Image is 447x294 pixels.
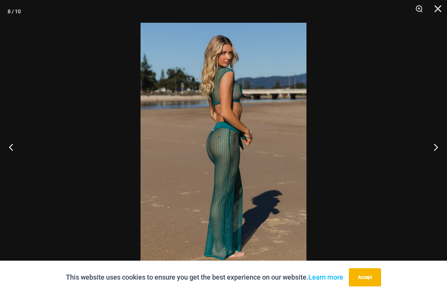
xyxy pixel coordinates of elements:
[8,6,21,17] div: 8 / 10
[66,272,343,283] p: This website uses cookies to ensure you get the best experience on our website.
[419,128,447,166] button: Next
[349,268,381,286] button: Accept
[308,273,343,281] a: Learn more
[141,23,306,271] img: Show Stopper Jade 366 Top 5007 pants 04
